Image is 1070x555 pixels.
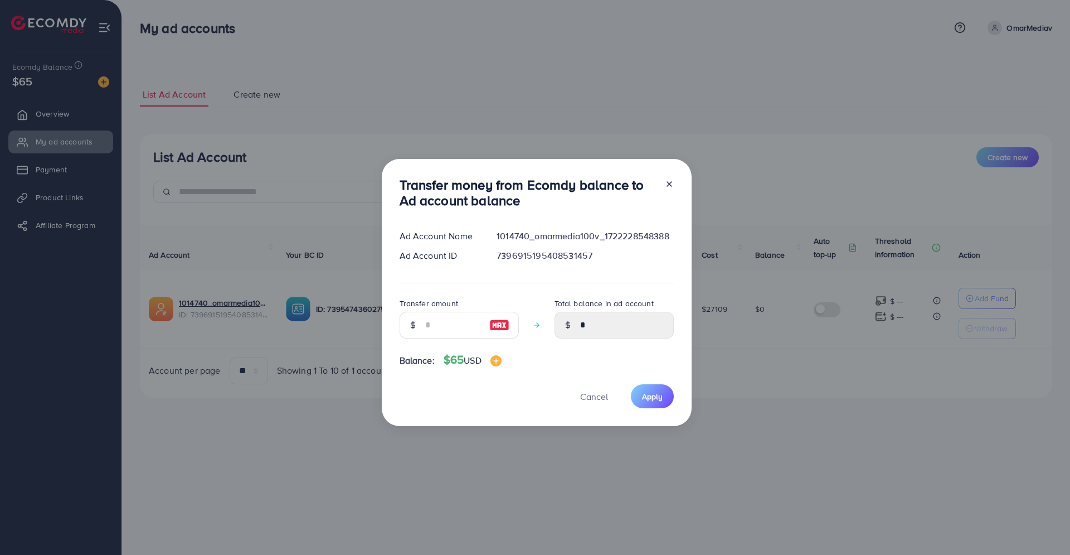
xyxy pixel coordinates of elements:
button: Apply [631,384,674,408]
img: image [489,318,509,332]
label: Total balance in ad account [555,298,654,309]
label: Transfer amount [400,298,458,309]
div: Ad Account Name [391,230,488,243]
div: 7396915195408531457 [488,249,682,262]
span: Cancel [580,390,608,403]
span: USD [464,354,481,366]
img: image [490,355,502,366]
span: Balance: [400,354,435,367]
div: Ad Account ID [391,249,488,262]
div: 1014740_omarmedia100v_1722228548388 [488,230,682,243]
h3: Transfer money from Ecomdy balance to Ad account balance [400,177,656,209]
h4: $65 [444,353,502,367]
span: Apply [642,391,663,402]
button: Cancel [566,384,622,408]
